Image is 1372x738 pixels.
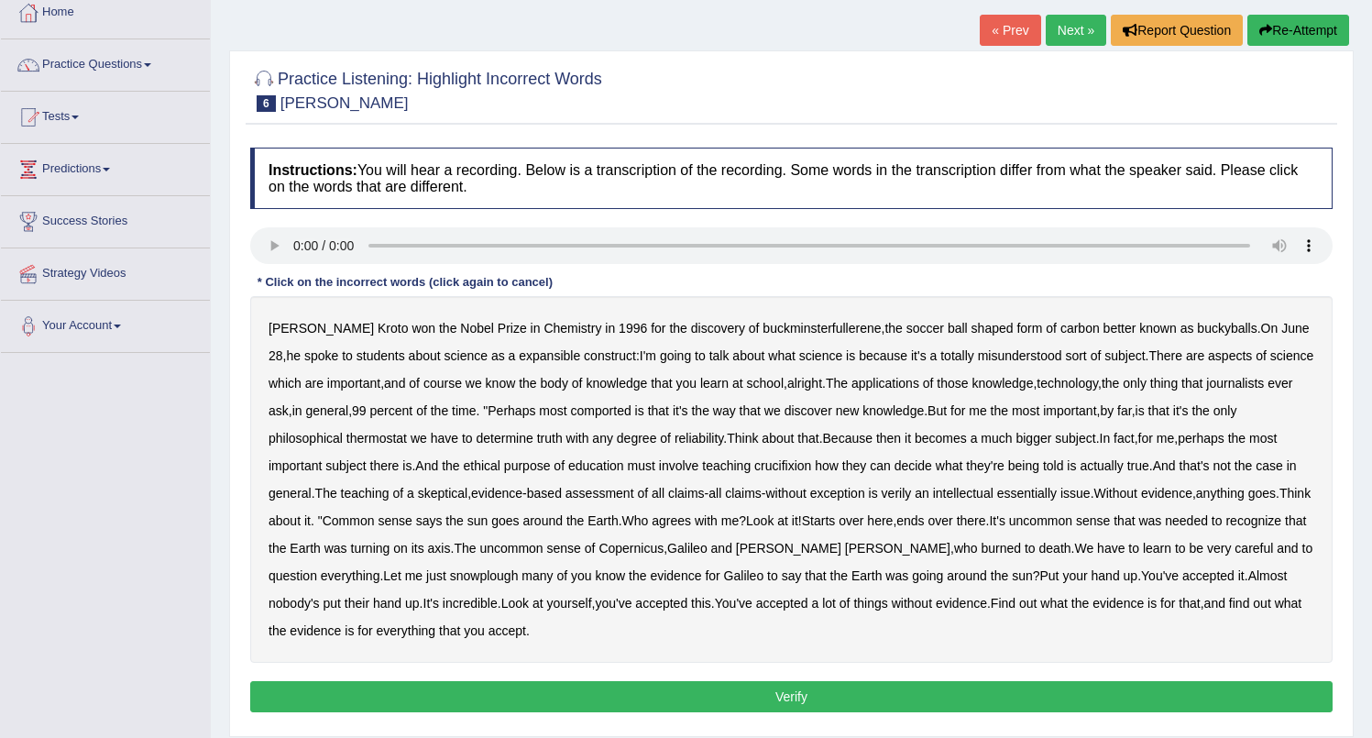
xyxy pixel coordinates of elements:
b: of [572,376,583,391]
b: about [269,513,301,528]
b: he [286,348,301,363]
b: all [652,486,664,501]
b: general [269,486,312,501]
b: actually [1080,458,1123,473]
b: students [357,348,405,363]
b: for [950,403,965,418]
b: shaped [971,321,1014,336]
b: verily [882,486,912,501]
b: general [305,403,348,418]
b: recognize [1225,513,1281,528]
b: by [1100,403,1114,418]
b: we [411,431,427,446]
b: learn [1143,541,1171,556]
b: talk [709,348,730,363]
b: it [304,513,311,528]
b: uncommon [1009,513,1072,528]
b: those [937,376,968,391]
b: involve [659,458,699,473]
b: uncommon [479,541,543,556]
b: over [928,513,953,528]
b: buckyballs [1197,321,1257,336]
b: perhaps [1178,431,1224,446]
b: evidence [1141,486,1192,501]
b: in [292,403,302,418]
b: bigger [1015,431,1051,446]
b: to [1302,541,1313,556]
b: 1996 [619,321,647,336]
b: won [412,321,435,336]
b: only [1213,403,1237,418]
a: Strategy Videos [1,248,210,294]
b: about [409,348,441,363]
b: teaching [341,486,390,501]
b: that [651,376,672,391]
b: and [384,376,405,391]
b: science [1270,348,1313,363]
b: known [1139,321,1176,336]
b: know [486,376,516,391]
b: determine [477,431,533,446]
b: the [269,541,286,556]
b: and [711,541,732,556]
b: most [1012,403,1039,418]
b: based [527,486,562,501]
b: is [1136,403,1145,418]
b: to [1128,541,1139,556]
b: that [1181,376,1202,391]
b: of [1256,348,1267,363]
b: applications [851,376,919,391]
b: axis [428,541,451,556]
b: crucifixion [754,458,811,473]
b: a [930,348,938,363]
b: Let [383,568,401,583]
b: it's [673,403,688,418]
b: that [1285,513,1306,528]
b: is [635,403,644,418]
b: issue [1060,486,1091,501]
b: sun [467,513,488,528]
b: education [568,458,624,473]
b: says [416,513,443,528]
b: how [815,458,839,473]
b: there [957,513,986,528]
b: and [1277,541,1298,556]
b: just [426,568,446,583]
b: it's [911,348,927,363]
b: sort [1065,348,1086,363]
b: Perhaps [488,403,535,418]
a: Practice Questions [1,39,210,85]
b: they [842,458,866,473]
b: Think [727,431,758,446]
b: claims [668,486,705,501]
b: There [1148,348,1182,363]
b: [PERSON_NAME] [845,541,950,556]
b: to [1212,513,1223,528]
b: that [1148,403,1169,418]
b: June [1281,321,1309,336]
b: the [1191,403,1209,418]
b: new [836,403,860,418]
span: 6 [257,95,276,112]
b: Starts [802,513,836,528]
b: on [393,541,408,556]
b: Copernicus [598,541,664,556]
a: Next » [1046,15,1106,46]
b: spoke [304,348,338,363]
b: learn [700,376,729,391]
a: Success Stories [1,196,210,242]
b: without [766,486,807,501]
b: truth [537,431,563,446]
b: told [1043,458,1064,473]
b: what [936,458,963,473]
b: that's [1180,458,1210,473]
b: On [1261,321,1279,336]
b: a [509,348,516,363]
b: And [415,458,438,473]
b: goes [1248,486,1276,501]
b: with [695,513,718,528]
b: is [402,458,412,473]
b: then [876,431,901,446]
b: the [884,321,902,336]
b: to [1025,541,1036,556]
